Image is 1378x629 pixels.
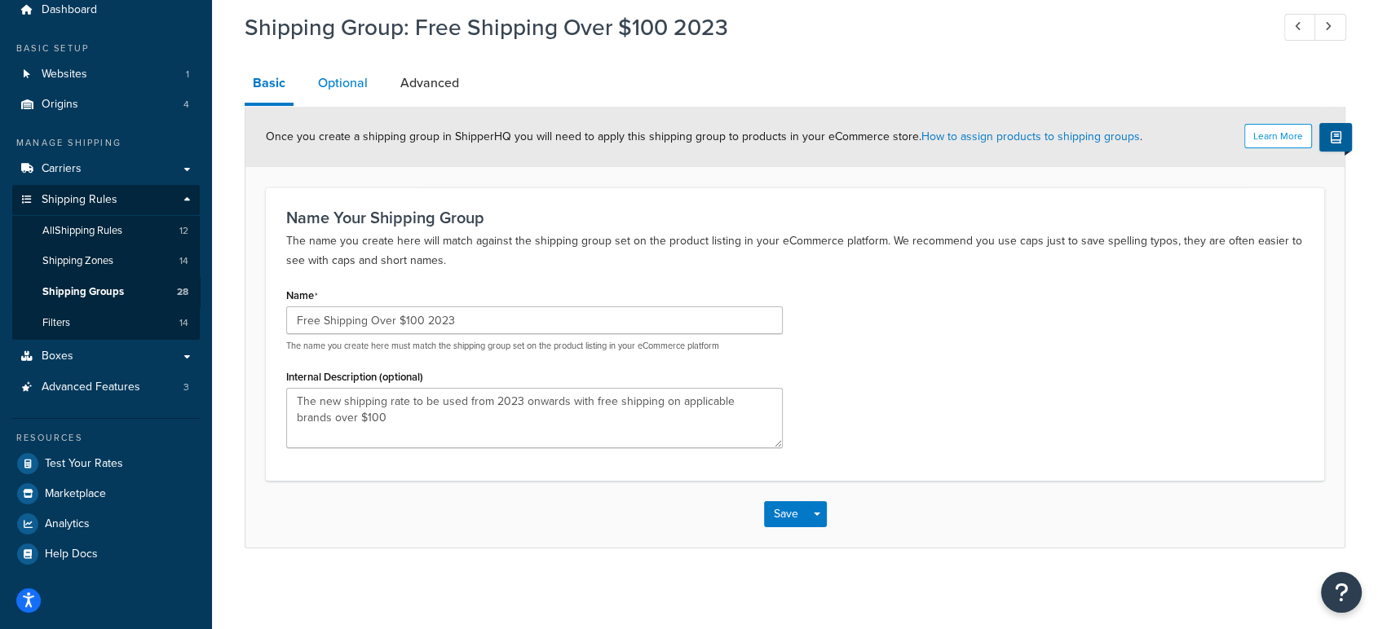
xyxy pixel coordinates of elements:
[12,246,200,276] li: Shipping Zones
[42,316,70,330] span: Filters
[42,3,97,17] span: Dashboard
[12,90,200,120] a: Origins4
[286,231,1304,271] p: The name you create here will match against the shipping group set on the product listing in your...
[45,548,98,561] span: Help Docs
[1319,123,1352,152] button: Show Help Docs
[12,277,200,307] li: Shipping Groups
[12,185,200,340] li: Shipping Rules
[45,457,123,471] span: Test Your Rates
[183,380,189,394] span: 3
[12,59,200,90] a: Websites1
[392,64,467,103] a: Advanced
[12,341,200,372] a: Boxes
[245,11,1254,43] h1: Shipping Group: Free Shipping Over $100 2023
[286,289,318,302] label: Name
[179,254,188,268] span: 14
[42,68,87,81] span: Websites
[286,371,423,383] label: Internal Description (optional)
[12,449,200,478] a: Test Your Rates
[42,350,73,363] span: Boxes
[12,308,200,338] li: Filters
[12,372,200,402] li: Advanced Features
[186,68,189,81] span: 1
[12,539,200,569] a: Help Docs
[1284,14,1316,41] a: Previous Record
[266,128,1142,145] span: Once you create a shipping group in ShipperHQ you will need to apply this shipping group to produ...
[310,64,376,103] a: Optional
[12,154,200,184] a: Carriers
[42,162,82,176] span: Carriers
[286,209,1304,227] h3: Name Your Shipping Group
[12,431,200,445] div: Resources
[12,246,200,276] a: Shipping Zones14
[183,98,189,112] span: 4
[286,388,783,448] textarea: The new shipping rate to be used from 2023 onwards with free shipping on applicable brands over $100
[42,224,122,238] span: All Shipping Rules
[42,285,124,299] span: Shipping Groups
[12,216,200,246] a: AllShipping Rules12
[245,64,294,106] a: Basic
[1244,124,1312,148] button: Learn More
[764,501,808,527] button: Save
[12,185,200,215] a: Shipping Rules
[12,372,200,402] a: Advanced Features3
[12,277,200,307] a: Shipping Groups28
[42,254,113,268] span: Shipping Zones
[179,224,188,238] span: 12
[12,136,200,150] div: Manage Shipping
[921,128,1140,145] a: How to assign products to shipping groups
[45,487,106,501] span: Marketplace
[12,479,200,508] a: Marketplace
[12,90,200,120] li: Origins
[286,340,783,352] p: The name you create here must match the shipping group set on the product listing in your eCommer...
[12,308,200,338] a: Filters14
[179,316,188,330] span: 14
[42,98,78,112] span: Origins
[12,42,200,55] div: Basic Setup
[42,193,117,207] span: Shipping Rules
[45,517,90,531] span: Analytics
[1314,14,1346,41] a: Next Record
[177,285,188,299] span: 28
[42,380,140,394] span: Advanced Features
[12,59,200,90] li: Websites
[1321,572,1362,613] button: Open Resource Center
[12,509,200,539] a: Analytics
